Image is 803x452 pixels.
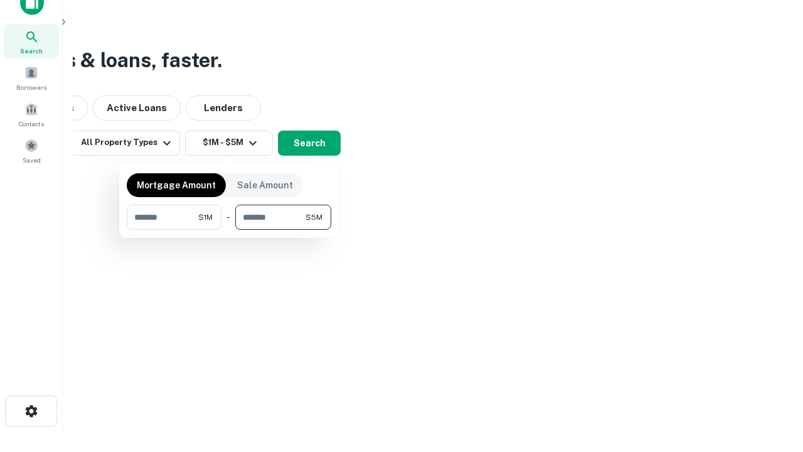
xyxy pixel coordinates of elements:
[237,178,293,192] p: Sale Amount
[226,205,230,230] div: -
[740,352,803,412] iframe: Chat Widget
[198,212,213,223] span: $1M
[137,178,216,192] p: Mortgage Amount
[306,212,322,223] span: $5M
